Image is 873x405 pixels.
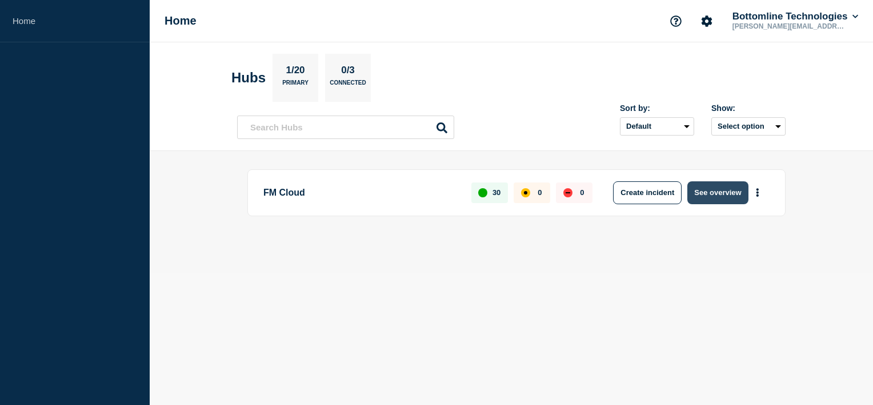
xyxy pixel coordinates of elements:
p: Primary [282,80,309,92]
button: Bottomline Technologies [730,11,860,22]
p: 0/3 [337,65,359,80]
button: Support [664,9,688,33]
button: Select option [711,117,786,136]
div: up [478,188,487,197]
h2: Hubs [231,70,266,86]
div: affected [521,188,530,197]
input: Search Hubs [237,116,454,139]
p: [PERSON_NAME][EMAIL_ADDRESS][DOMAIN_NAME] [730,22,849,30]
div: Sort by: [620,104,694,113]
h1: Home [165,14,197,27]
p: 0 [580,188,584,197]
button: More actions [750,182,765,203]
p: FM Cloud [263,181,458,204]
p: 1/20 [282,65,309,80]
select: Sort by [620,117,694,136]
div: down [563,188,572,197]
button: Account settings [695,9,719,33]
p: 0 [538,188,542,197]
div: Show: [711,104,786,113]
p: 30 [492,188,500,197]
button: See overview [687,181,748,204]
button: Create incident [613,181,682,204]
p: Connected [330,80,366,92]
